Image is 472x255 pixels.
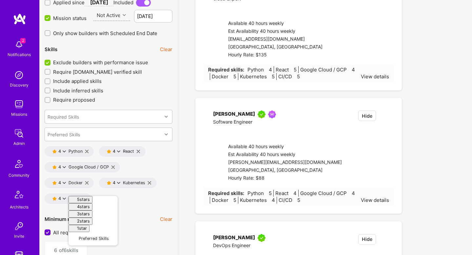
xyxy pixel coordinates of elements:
[238,197,275,204] span: Kubernetes 4
[12,38,26,51] img: bell
[228,159,342,167] div: [PERSON_NAME][EMAIL_ADDRESS][DOMAIN_NAME]
[228,43,323,51] div: [GEOGRAPHIC_DATA], [GEOGRAPHIC_DATA]
[11,188,27,204] img: Architects
[58,165,63,169] div: 4
[52,165,66,170] button: 4
[52,196,66,201] button: 4
[228,74,233,79] i: icon Star
[52,165,57,169] i: icon Star
[71,204,75,208] i: icon Star
[58,180,63,185] div: 4
[45,216,101,223] div: Minimum required skills
[238,73,275,80] span: Kubernetes 5
[45,46,57,53] div: Skills
[213,4,218,9] i: icon linkedIn
[14,233,24,240] div: Invite
[63,166,66,169] i: icon ArrowDownBlack
[52,149,57,154] i: icon Star
[8,51,31,58] div: Notifications
[210,73,236,80] span: Docker 5
[12,127,26,140] img: admin teamwork
[71,226,75,230] i: icon Star
[258,234,265,242] img: A.Teamer in Residence
[10,82,29,88] div: Discovery
[52,197,57,201] i: icon Star
[53,59,148,66] span: Exclude builders with performance issue
[361,197,389,204] div: View details
[213,128,218,132] i: icon linkedIn
[228,20,323,28] div: Available 40 hours weekly
[12,69,26,82] img: discovery
[264,68,269,72] i: icon Star
[53,30,157,37] span: Only show builders with Scheduled End Date
[298,190,355,197] span: Google Cloud / GCP 4
[12,220,26,233] img: Invite
[111,166,115,169] i: icon Close
[73,237,77,241] i: icon EmptyStar
[53,96,95,103] span: Require proposed
[63,181,66,185] i: icon ArrowDownBlack
[71,197,75,201] i: icon Star
[160,46,172,53] button: Clear
[361,73,389,80] div: View details
[267,74,272,79] i: icon Star
[228,174,342,182] div: Hourly Rate: $88
[246,190,272,197] span: Python 5
[160,216,172,223] button: Clear
[53,229,80,236] span: All required
[208,190,244,196] strong: Required skills:
[117,181,120,185] i: icon ArrowDownBlack
[228,198,233,203] i: icon Star
[53,69,142,75] span: Require [DOMAIN_NAME] verified skill
[107,180,120,186] button: 4
[50,165,109,170] div: Google Cloud / GCP
[213,242,268,250] div: DevOps Engineer
[228,35,323,43] div: [EMAIL_ADDRESS][DOMAIN_NAME]
[228,143,342,151] div: Available 40 hours weekly
[53,15,87,22] span: Mission status
[347,68,352,72] i: icon Star
[52,149,66,154] button: 4
[20,38,26,43] span: 2
[9,172,29,179] div: Community
[107,149,120,154] button: 4
[50,196,80,201] div: CI/CD
[228,151,342,159] div: Est Availability 40 hours weekly
[52,180,66,186] button: 4
[107,149,111,154] i: icon Star
[288,191,293,196] i: icon Star
[165,133,168,136] i: icon Chevron
[213,118,279,126] div: Software Engineer
[358,110,376,121] button: Hide
[12,98,26,111] img: teamwork
[123,13,126,17] i: icon Chevron
[71,219,75,223] i: icon Star
[13,140,25,147] div: Admin
[165,115,168,118] i: icon Chevron
[134,10,172,23] input: Latest start date...
[210,197,236,204] span: Docker 5
[69,218,92,225] button: 2stars
[58,149,63,154] div: 4
[69,203,92,210] button: 4stars
[264,191,269,196] i: icon Star
[347,191,352,196] i: icon Star
[228,51,323,59] div: Hourly Rate: $135
[97,12,121,19] div: Not Active
[358,234,376,245] button: Hide
[137,150,140,153] i: icon Close
[228,28,323,35] div: Est Availability 40 hours weekly
[69,196,92,203] button: 5stars
[267,198,272,203] i: icon Star
[273,190,297,197] span: React 4
[289,68,294,72] i: icon Star
[113,149,117,154] div: 4
[48,131,80,138] div: Preferred Skills
[384,234,389,239] i: icon EmptyStar
[148,181,151,185] i: icon Close
[13,13,26,25] img: logo
[11,111,27,118] div: Missions
[63,197,66,200] i: icon ArrowDownBlack
[69,232,118,246] button: Preferred Skills
[104,180,145,186] div: Kubernetes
